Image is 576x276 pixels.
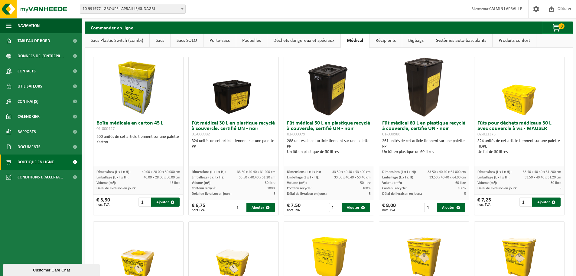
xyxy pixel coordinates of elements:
img: 01-000982 [203,57,264,118]
a: Médical [341,34,369,48]
span: Volume (m³): [477,181,497,185]
span: Rapports [18,124,36,139]
span: 100% [363,187,371,190]
span: Emballage (L x l x H): [192,176,224,179]
img: 01-000447 [108,57,169,118]
span: Emballage (L x l x H): [477,176,509,179]
span: Contacts [18,64,36,79]
span: Contrat(s) [18,94,38,109]
span: 0 [558,23,565,29]
a: Bigbags [402,34,430,48]
iframe: chat widget [3,263,101,276]
span: Emballage (L x l x H): [382,176,414,179]
span: Dimensions (L x l x H): [382,170,416,174]
div: 200 unités de cet article tiennent sur une palette [96,134,180,145]
a: Déchets dangereux et spéciaux [267,34,340,48]
span: Volume (m³): [192,181,211,185]
div: PP [287,144,371,149]
span: 5 [559,187,561,190]
span: 10-991977 - GROUPE LAPRAILLE/SUDAGRI [80,5,186,14]
span: 02-011373 [477,132,496,137]
button: 0 [542,22,572,34]
span: Contenu recyclé: [382,187,407,190]
span: hors TVA [382,208,396,212]
span: Délai de livraison en jours: [477,187,517,190]
span: 5 [178,187,180,190]
span: Délai de livraison en jours: [192,192,231,196]
span: 5 [464,192,466,196]
div: € 8,00 [382,203,396,212]
span: Délai de livraison en jours: [382,192,422,196]
h3: Fût médical 30 L en plastique recyclé à couvercle, certifié UN - noir [192,121,275,137]
span: hors TVA [96,203,110,207]
span: 01-000982 [192,132,210,137]
span: Contenu recyclé: [287,187,311,190]
span: 100% [267,187,275,190]
a: Sacs SOLO [171,34,203,48]
img: 02-011373 [489,57,550,118]
div: Karton [96,140,180,145]
span: Volume (m³): [287,181,307,185]
div: € 7,50 [287,203,301,212]
h3: Fûts pour déchets médicaux 30 L avec couvercle à vis - MAUSER [477,121,561,137]
span: 10-991977 - GROUPE LAPRAILLE/SUDAGRI [80,5,185,13]
button: Ajouter [342,203,370,212]
span: 5 [274,192,275,196]
div: Un fût en plastique de 50 litres [287,149,371,155]
div: Un fut de 30 litres [477,149,561,155]
span: Emballage (L x l x H): [287,176,319,179]
a: Produits confort [493,34,536,48]
div: € 3,50 [96,198,110,207]
div: Un fût en plastique de 60 litres [382,149,466,155]
span: 01-000979 [287,132,305,137]
span: 5 [369,192,371,196]
h3: Fût médical 50 L en plastique recyclé à couvercle, certifié UN - noir [287,121,371,137]
div: PP [382,144,466,149]
input: 1 [138,198,151,207]
span: Contenu recyclé: [192,187,216,190]
span: hors TVA [477,203,491,207]
span: 30 litre [265,181,275,185]
span: Documents [18,139,41,155]
span: Tableau de bord [18,33,50,48]
span: 33.50 x 40.40 x 53.400 cm [332,170,371,174]
h3: Fût médical 60 L en plastique recyclé à couvercle, certifié UN - noir [382,121,466,137]
button: Ajouter [151,198,180,207]
span: Utilisateurs [18,79,42,94]
div: 324 unités de cet article tiennent sur une palette [192,138,275,149]
a: Récipients [369,34,402,48]
span: 60 litre [455,181,466,185]
img: 01-000986 [394,57,454,118]
span: 01-000986 [382,132,400,137]
a: Poubelles [236,34,267,48]
span: Délai de livraison en jours: [287,192,327,196]
span: Emballage (L x l x H): [96,176,129,179]
span: 33.50 x 40.40 x 31.20 cm [525,176,561,179]
span: Dimensions (L x l x H): [477,170,511,174]
span: 30 litre [551,181,561,185]
h2: Commander en ligne [85,22,139,33]
img: 01-000979 [299,57,359,118]
span: hors TVA [192,208,205,212]
span: 40.00 x 28.00 x 50.00 cm [144,176,180,179]
span: Calendrier [18,109,40,124]
strong: CALMIN LAPRAILLE [489,7,522,11]
span: Conditions d'accepta... [18,170,63,185]
a: Sacs [150,34,170,48]
span: 50 litre [360,181,371,185]
span: Dimensions (L x l x H): [192,170,226,174]
span: Navigation [18,18,40,33]
button: Ajouter [437,203,465,212]
input: 1 [329,203,341,212]
span: Volume (m³): [96,181,116,185]
div: HDPE [477,144,561,149]
span: hors TVA [287,208,301,212]
span: 33.50 x 40.40 x 31.200 cm [237,170,275,174]
span: 45 litre [170,181,180,185]
a: Systèmes auto-basculants [430,34,492,48]
span: Données de l'entrepr... [18,48,64,64]
button: Ajouter [246,203,275,212]
input: 1 [424,203,437,212]
span: Délai de livraison en jours: [96,187,136,190]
